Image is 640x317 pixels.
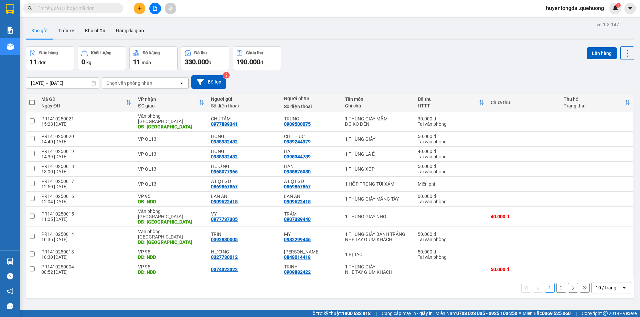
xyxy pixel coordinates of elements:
[38,60,47,65] span: đơn
[382,310,434,317] span: Cung cấp máy in - giấy in:
[345,166,411,172] div: 1 THÙNG XỐP
[418,237,484,242] div: Tại văn phòng
[181,46,229,70] button: Đã thu330.000đ
[26,78,99,88] input: Select a date range.
[135,94,208,111] th: Toggle SortBy
[418,181,484,187] div: Miễn phí
[211,134,277,139] div: HỒNG
[138,166,204,172] div: VP QL13
[576,310,577,317] span: |
[545,283,555,293] button: 1
[168,6,173,11] span: aim
[41,169,131,174] div: 13:00 [DATE]
[491,267,557,272] div: 50.000 đ
[418,149,484,154] div: 40.000 đ
[41,139,131,144] div: 14:40 [DATE]
[138,194,204,199] div: VP 95
[133,58,140,66] span: 11
[587,47,617,59] button: Lên hàng
[541,4,609,12] span: huyentongdai.quehuong
[86,60,91,65] span: kg
[284,154,311,159] div: 0395344739
[414,94,487,111] th: Toggle SortBy
[38,94,135,111] th: Toggle SortBy
[111,23,149,39] button: Hàng đã giao
[138,209,204,219] div: Văn phòng [GEOGRAPHIC_DATA]
[345,252,411,257] div: 1 BỊ TÁO
[185,58,209,66] span: 330.000
[284,149,338,154] div: HÀ
[345,136,411,142] div: 1 THÙNG GIẤY
[418,121,484,127] div: Tại văn phòng
[284,121,311,127] div: 0909500075
[53,23,80,39] button: Trên xe
[41,184,131,189] div: 12:50 [DATE]
[233,46,281,70] button: Chưa thu190.000đ
[345,237,411,242] div: NHẸ TAY GIÙM KHÁCH
[284,164,338,169] div: HÂN
[191,75,226,89] button: Bộ lọc
[138,136,204,142] div: VP QL13
[435,310,517,317] span: Miền Nam
[7,27,14,34] img: solution-icon
[418,169,484,174] div: Tại văn phòng
[597,21,619,28] div: ver 1.8.147
[39,51,58,55] div: Đơn hàng
[211,103,277,108] div: Số điện thoại
[138,124,204,129] div: DĐ: TÂN PHÚ
[138,239,204,245] div: DĐ: TÂN PHÚ
[211,194,277,199] div: LAN ANH
[284,232,338,237] div: MY
[284,169,311,174] div: 0985876080
[519,312,521,315] span: ⚪️
[41,254,131,260] div: 10:30 [DATE]
[41,269,131,275] div: 08:52 [DATE]
[211,267,238,272] div: 0374322322
[418,103,479,108] div: HTTT
[81,58,85,66] span: 0
[284,96,338,101] div: Người nhận
[560,94,633,111] th: Toggle SortBy
[418,96,479,102] div: Đã thu
[345,214,411,219] div: 1 THÙNG GIẤY NHO
[284,179,338,184] div: A LỢI GĐ
[41,116,131,121] div: PR1410250021
[284,254,311,260] div: 0848014418
[418,154,484,159] div: Tại văn phòng
[627,5,633,11] span: caret-down
[211,96,277,102] div: Người gửi
[246,51,263,55] div: Chưa thu
[211,217,238,222] div: 0977737305
[41,134,131,139] div: PR1410250020
[211,121,238,127] div: 0977889341
[284,249,338,254] div: QUỲNH ANH
[564,96,625,102] div: Thu hộ
[41,194,131,199] div: PR1410250016
[41,232,131,237] div: PR1410250014
[91,51,111,55] div: Khối lượng
[41,264,131,269] div: PR1410250004
[345,121,411,127] div: ĐỔ KO ĐỀN
[41,249,131,254] div: PR1410250013
[624,3,636,14] button: caret-down
[284,264,338,269] div: TRINH
[616,3,621,8] sup: 1
[138,96,199,102] div: VP nhận
[7,288,13,294] span: notification
[309,310,371,317] span: Hỗ trợ kỹ thuật:
[142,60,151,65] span: món
[41,121,131,127] div: 15:28 [DATE]
[223,72,230,79] sup: 2
[284,134,338,139] div: CHỊ THỤC
[41,103,126,108] div: Ngày ĐH
[211,139,238,144] div: 0988932432
[345,264,411,269] div: 1 THÙNG GIẤY
[211,149,277,154] div: HỒNG
[106,80,152,86] div: Chọn văn phòng nhận
[138,249,204,254] div: VP 95
[345,103,411,108] div: Ghi chú
[456,311,517,316] strong: 0708 023 035 - 0935 103 250
[284,104,338,109] div: Số điện thoại
[26,23,53,39] button: Kho gửi
[211,179,277,184] div: A LỢI GĐ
